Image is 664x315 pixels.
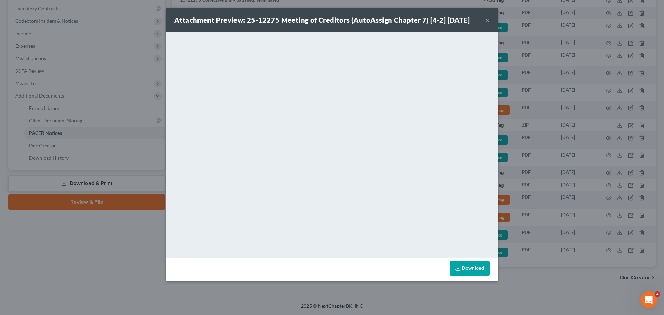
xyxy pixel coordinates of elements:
iframe: Intercom live chat [640,291,657,308]
a: Download [450,261,490,276]
iframe: <object ng-attr-data='[URL][DOMAIN_NAME]' type='application/pdf' width='100%' height='650px'></ob... [166,32,498,257]
button: × [485,16,490,24]
strong: Attachment Preview: 25-12275 Meeting of Creditors (AutoAssign Chapter 7) [4-2] [DATE] [174,16,470,24]
span: 4 [655,291,660,297]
